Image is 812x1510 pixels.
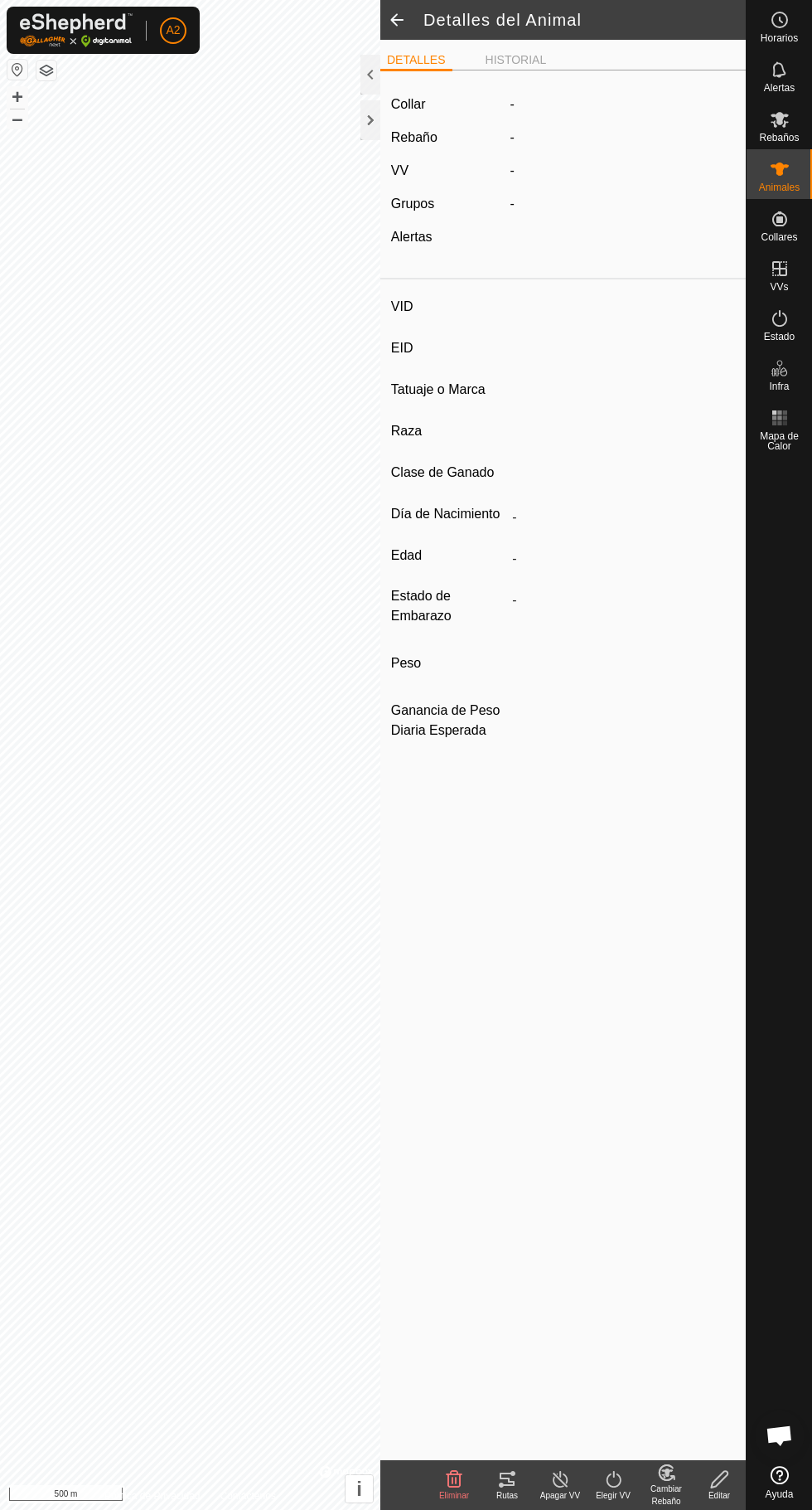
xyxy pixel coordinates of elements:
[391,230,433,244] label: Alertas
[7,109,27,129] button: –
[391,130,437,144] label: Rebaño
[423,10,746,30] h2: Detalles del Animal
[481,1489,534,1502] div: Rutas
[391,163,408,177] label: VV
[104,1488,200,1503] a: Política de Privacidad
[759,182,800,192] span: Animales
[346,1475,373,1503] button: i
[391,337,505,359] label: EID
[36,61,56,80] button: Capas del Mapa
[755,1410,805,1460] div: Chat abierto
[391,545,505,566] label: Edad
[391,646,505,681] label: Peso
[391,462,505,483] label: Clase de Ganado
[356,1478,362,1500] span: i
[761,33,798,43] span: Horarios
[391,420,505,442] label: Raza
[391,586,505,626] label: Estado de Embarazo
[693,1489,746,1502] div: Editar
[391,701,505,740] label: Ganancia de Peso Diaria Esperada
[587,1489,640,1502] div: Elegir VV
[766,1489,794,1499] span: Ayuda
[764,332,795,342] span: Estado
[747,1459,812,1506] a: Ayuda
[764,83,795,93] span: Alertas
[391,95,426,114] label: Collar
[166,22,180,39] span: A2
[534,1489,587,1502] div: Apagar VV
[380,51,452,71] li: DETALLES
[761,232,797,242] span: Collares
[391,296,505,318] label: VID
[391,197,434,211] label: Grupos
[510,95,515,114] label: -
[20,13,133,47] img: Logo Gallagher
[510,130,515,144] span: -
[504,194,742,214] div: -
[751,431,808,451] span: Mapa de Calor
[7,87,27,107] button: +
[7,60,27,80] button: Restablecer Mapa
[640,1483,693,1508] div: Cambiar Rebaño
[479,51,553,69] li: HISTORIAL
[510,163,515,177] app-display-virtual-paddock-transition: -
[770,282,788,292] span: VVs
[439,1491,469,1500] span: Eliminar
[759,133,799,143] span: Rebaños
[220,1488,276,1503] a: Contáctenos
[391,379,505,401] label: Tatuaje o Marca
[391,503,505,525] label: Día de Nacimiento
[769,381,789,391] span: Infra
